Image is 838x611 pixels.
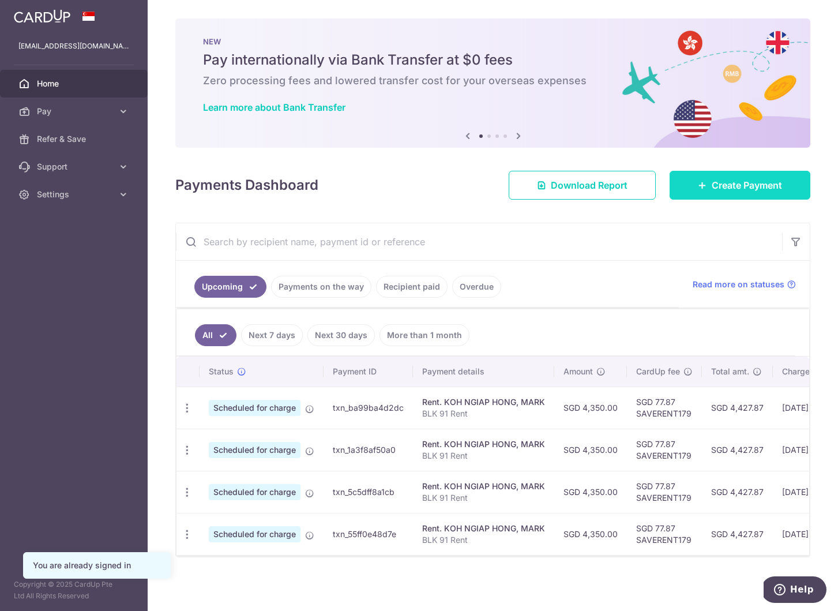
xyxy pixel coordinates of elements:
[324,471,413,513] td: txn_5c5dff8a1cb
[702,471,773,513] td: SGD 4,427.87
[670,171,810,200] a: Create Payment
[693,279,784,290] span: Read more on statuses
[307,324,375,346] a: Next 30 days
[422,438,545,450] div: Rent. KOH NGIAP HONG, MARK
[209,484,300,500] span: Scheduled for charge
[324,357,413,387] th: Payment ID
[554,471,627,513] td: SGD 4,350.00
[413,357,554,387] th: Payment details
[627,471,702,513] td: SGD 77.87 SAVERENT179
[422,492,545,504] p: BLK 91 Rent
[764,576,826,605] iframe: Opens a widget where you can find more information
[203,102,345,113] a: Learn more about Bank Transfer
[209,366,234,377] span: Status
[209,400,300,416] span: Scheduled for charge
[702,513,773,555] td: SGD 4,427.87
[37,161,113,173] span: Support
[175,18,810,148] img: Bank transfer banner
[194,276,266,298] a: Upcoming
[209,442,300,458] span: Scheduled for charge
[37,189,113,200] span: Settings
[422,450,545,462] p: BLK 91 Rent
[554,387,627,429] td: SGD 4,350.00
[422,523,545,534] div: Rent. KOH NGIAP HONG, MARK
[37,78,113,89] span: Home
[554,513,627,555] td: SGD 4,350.00
[782,366,829,377] span: Charge date
[176,223,782,260] input: Search by recipient name, payment id or reference
[203,37,783,46] p: NEW
[627,429,702,471] td: SGD 77.87 SAVERENT179
[422,481,545,492] div: Rent. KOH NGIAP HONG, MARK
[33,560,161,571] div: You are already signed in
[711,366,749,377] span: Total amt.
[422,534,545,546] p: BLK 91 Rent
[324,513,413,555] td: txn_55ff0e48d7e
[693,279,796,290] a: Read more on statuses
[702,429,773,471] td: SGD 4,427.87
[195,324,236,346] a: All
[627,387,702,429] td: SGD 77.87 SAVERENT179
[554,429,627,471] td: SGD 4,350.00
[271,276,371,298] a: Payments on the way
[712,178,782,192] span: Create Payment
[324,429,413,471] td: txn_1a3f8af50a0
[209,526,300,542] span: Scheduled for charge
[551,178,627,192] span: Download Report
[18,40,129,52] p: [EMAIL_ADDRESS][DOMAIN_NAME]
[241,324,303,346] a: Next 7 days
[203,51,783,69] h5: Pay internationally via Bank Transfer at $0 fees
[376,276,448,298] a: Recipient paid
[702,387,773,429] td: SGD 4,427.87
[324,387,413,429] td: txn_ba99ba4d2dc
[175,175,318,196] h4: Payments Dashboard
[636,366,680,377] span: CardUp fee
[422,396,545,408] div: Rent. KOH NGIAP HONG, MARK
[37,106,113,117] span: Pay
[627,513,702,555] td: SGD 77.87 SAVERENT179
[379,324,469,346] a: More than 1 month
[563,366,593,377] span: Amount
[422,408,545,419] p: BLK 91 Rent
[203,74,783,88] h6: Zero processing fees and lowered transfer cost for your overseas expenses
[14,9,70,23] img: CardUp
[37,133,113,145] span: Refer & Save
[452,276,501,298] a: Overdue
[509,171,656,200] a: Download Report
